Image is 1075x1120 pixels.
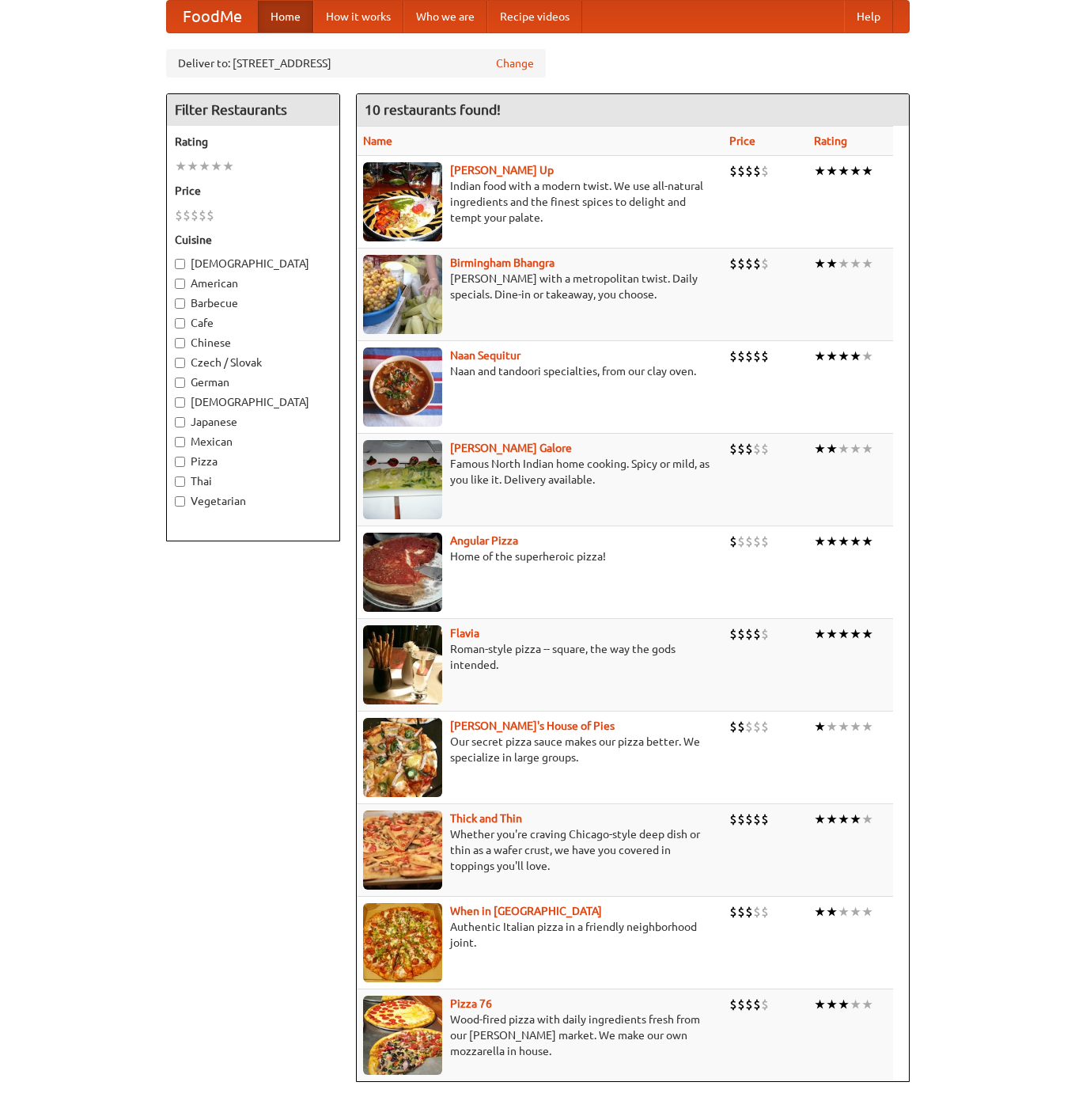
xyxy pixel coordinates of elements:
[850,533,861,550] li: ★
[737,625,745,643] li: $
[814,255,826,272] li: ★
[850,996,861,1013] li: ★
[175,454,331,469] label: Pizza
[729,255,737,272] li: $
[450,812,522,825] a: Thick and Thin
[826,162,838,180] li: ★
[745,996,753,1013] li: $
[861,811,873,828] li: ★
[191,207,199,224] li: $
[363,903,442,982] img: wheninrome.jpg
[850,162,861,180] li: ★
[850,255,861,272] li: ★
[258,1,313,32] a: Home
[737,347,745,365] li: $
[363,456,717,488] p: Famous North Indian home cooking. Spicy or mild, as you like it. Delivery available.
[737,255,745,272] li: $
[838,625,850,643] li: ★
[363,178,717,226] p: Indian food with a modern twist. We use all-natural ingredients and the finest spices to delight ...
[450,997,492,1010] a: Pizza 76
[745,347,753,365] li: $
[183,207,191,224] li: $
[761,718,769,735] li: $
[753,533,761,550] li: $
[363,255,442,334] img: bhangra.jpg
[737,996,745,1013] li: $
[761,440,769,457] li: $
[450,164,554,177] b: [PERSON_NAME] Up
[838,440,850,457] li: ★
[729,903,737,921] li: $
[175,183,331,199] h5: Price
[861,903,873,921] li: ★
[850,718,861,735] li: ★
[737,903,745,921] li: $
[850,347,861,365] li: ★
[175,158,187,175] li: ★
[861,162,873,180] li: ★
[729,440,737,457] li: $
[363,549,717,564] p: Home of the superheroic pizza!
[363,135,392,147] a: Name
[753,162,761,180] li: $
[450,256,555,269] b: Birmingham Bhangra
[199,207,206,224] li: $
[363,347,442,427] img: naansequitur.jpg
[175,232,331,248] h5: Cuisine
[844,1,893,32] a: Help
[175,259,185,269] input: [DEMOGRAPHIC_DATA]
[826,718,838,735] li: ★
[753,440,761,457] li: $
[814,162,826,180] li: ★
[826,625,838,643] li: ★
[363,718,442,797] img: luigis.jpg
[745,162,753,180] li: $
[814,811,826,828] li: ★
[737,440,745,457] li: $
[729,162,737,180] li: $
[175,207,183,224] li: $
[745,440,753,457] li: $
[745,533,753,550] li: $
[363,363,717,379] p: Naan and tandoori specialties, from our clay oven.
[450,442,572,454] a: [PERSON_NAME] Galore
[175,414,331,430] label: Japanese
[175,335,331,351] label: Chinese
[729,533,737,550] li: $
[450,349,520,362] a: Naan Sequitur
[363,533,442,612] img: angular.jpg
[838,811,850,828] li: ★
[175,374,331,390] label: German
[814,347,826,365] li: ★
[745,625,753,643] li: $
[729,718,737,735] li: $
[175,338,185,348] input: Chinese
[363,996,442,1075] img: pizza76.jpg
[838,347,850,365] li: ★
[753,625,761,643] li: $
[175,355,331,370] label: Czech / Slovak
[861,440,873,457] li: ★
[761,255,769,272] li: $
[175,295,331,311] label: Barbecue
[222,158,234,175] li: ★
[175,476,185,487] input: Thai
[826,903,838,921] li: ★
[363,162,442,241] img: curryup.jpg
[363,641,717,673] p: Roman-style pizza -- square, the way the gods intended.
[206,207,214,224] li: $
[745,811,753,828] li: $
[850,440,861,457] li: ★
[745,255,753,272] li: $
[814,625,826,643] li: ★
[365,102,501,117] ng-pluralize: 10 restaurants found!
[838,996,850,1013] li: ★
[450,627,479,640] a: Flavia
[313,1,403,32] a: How it works
[487,1,582,32] a: Recipe videos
